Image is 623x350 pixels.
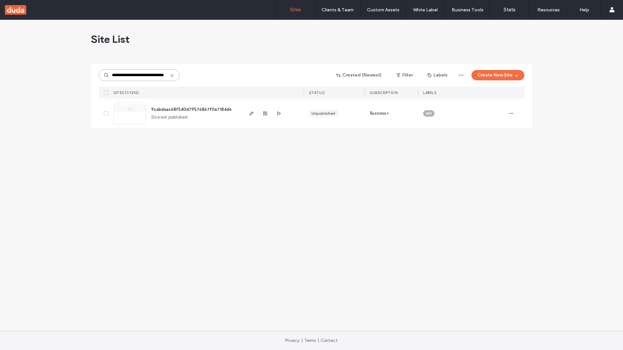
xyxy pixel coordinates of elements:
span: SUBSCRIPTION [370,90,397,95]
button: Created (Newest) [331,70,387,80]
span: Help [17,5,30,10]
label: Business Tools [452,7,483,13]
label: Stats [504,7,516,13]
span: SITES (1/1292) [114,90,139,95]
button: Labels [422,70,453,80]
a: 9cabdaac68f540d79576867f0e7184d6 [151,107,232,112]
span: Business+ [370,110,389,117]
button: Create New Site [471,70,524,80]
span: | [318,338,319,343]
button: Filter [390,70,419,80]
a: Contact [321,338,338,343]
label: Resources [537,7,560,13]
span: Site not published [151,114,188,121]
a: Terms [304,338,316,343]
span: API [426,111,432,116]
label: Sites [290,7,301,13]
span: Site List [91,33,129,46]
span: STATUS [309,90,324,95]
label: White Label [413,7,438,13]
label: Custom Assets [367,7,399,13]
label: Help [580,7,589,13]
a: Privacy [285,338,299,343]
span: | [301,338,303,343]
label: Clients & Team [322,7,354,13]
span: LABELS [423,90,436,95]
div: Unpublished [311,111,335,116]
